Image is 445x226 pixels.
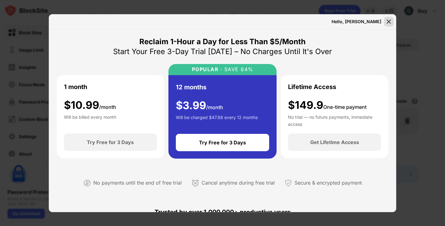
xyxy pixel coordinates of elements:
div: No trial — no future payments, immediate access [288,114,381,126]
div: $ 10.99 [64,99,116,112]
div: No payments until the end of free trial [93,178,182,187]
img: not-paying [83,179,91,187]
div: Will be billed every month [64,114,116,126]
span: /month [99,104,116,110]
div: Cancel anytime during free trial [201,178,275,187]
span: /month [206,104,223,110]
span: One-time payment [323,104,367,110]
img: secured-payment [285,179,292,187]
div: Secure & encrypted payment [295,178,362,187]
div: $149.9 [288,99,367,112]
div: SAVE 64% [222,66,253,72]
div: Try Free for 3 Days [87,139,134,145]
div: Will be charged $47.88 every 12 months [176,114,258,126]
div: Get Lifetime Access [310,139,359,145]
div: 12 months [176,83,206,92]
div: $ 3.99 [176,99,223,112]
div: Reclaim 1-Hour a Day for Less Than $5/Month [139,37,306,47]
div: POPULAR · [192,66,222,72]
div: Start Your Free 3-Day Trial [DATE] – No Charges Until It's Over [113,47,332,57]
div: Lifetime Access [288,82,336,92]
div: 1 month [64,82,87,92]
div: Hello, [PERSON_NAME] [332,19,381,24]
div: Try Free for 3 Days [199,139,246,146]
img: cancel-anytime [192,179,199,187]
